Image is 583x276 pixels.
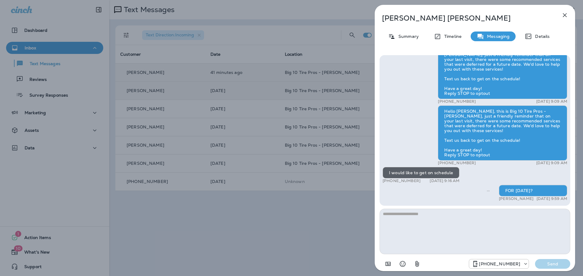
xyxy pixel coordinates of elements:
[536,161,567,165] p: [DATE] 9:09 AM
[441,34,462,39] p: Timeline
[397,258,409,270] button: Select an emoji
[438,105,567,161] div: Hello [PERSON_NAME], this is Big 10 Tire Pros - [PERSON_NAME], just a friendly reminder that on y...
[499,185,567,196] div: FOR [DATE]?
[430,178,459,183] p: [DATE] 9:16 AM
[383,178,421,183] p: [PHONE_NUMBER]
[382,14,548,22] p: [PERSON_NAME] [PERSON_NAME]
[536,99,567,104] p: [DATE] 9:09 AM
[382,258,394,270] button: Add in a premade template
[438,99,476,104] p: [PHONE_NUMBER]
[438,44,567,99] div: Hello [PERSON_NAME], this is Big 10 Tire Pros - [PERSON_NAME], just a friendly reminder that on y...
[537,196,567,201] p: [DATE] 9:59 AM
[469,260,529,268] div: +1 (601) 808-4206
[499,196,534,201] p: [PERSON_NAME]
[479,261,520,266] p: [PHONE_NUMBER]
[395,34,419,39] p: Summary
[532,34,550,39] p: Details
[438,161,476,165] p: [PHONE_NUMBER]
[484,34,510,39] p: Messaging
[487,188,490,193] span: Sent
[383,167,459,178] div: I would like to get on schedule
